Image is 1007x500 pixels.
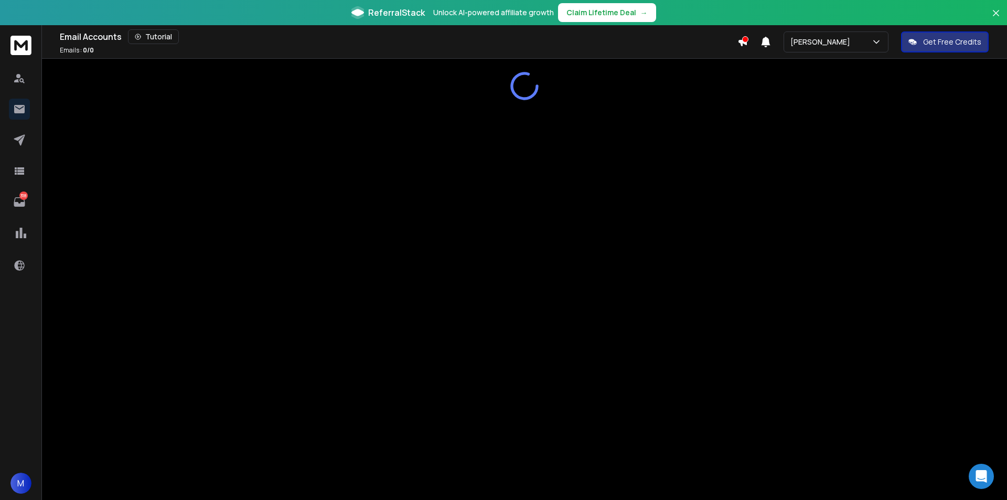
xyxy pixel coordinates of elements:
[19,192,28,200] p: 318
[60,46,94,55] p: Emails :
[10,473,31,494] button: M
[923,37,981,47] p: Get Free Credits
[989,6,1003,31] button: Close banner
[60,29,737,44] div: Email Accounts
[368,6,425,19] span: ReferralStack
[83,46,94,55] span: 0 / 0
[969,464,994,489] div: Open Intercom Messenger
[9,192,30,212] a: 318
[790,37,854,47] p: [PERSON_NAME]
[433,7,554,18] p: Unlock AI-powered affiliate growth
[558,3,656,22] button: Claim Lifetime Deal→
[901,31,989,52] button: Get Free Credits
[640,7,648,18] span: →
[128,29,179,44] button: Tutorial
